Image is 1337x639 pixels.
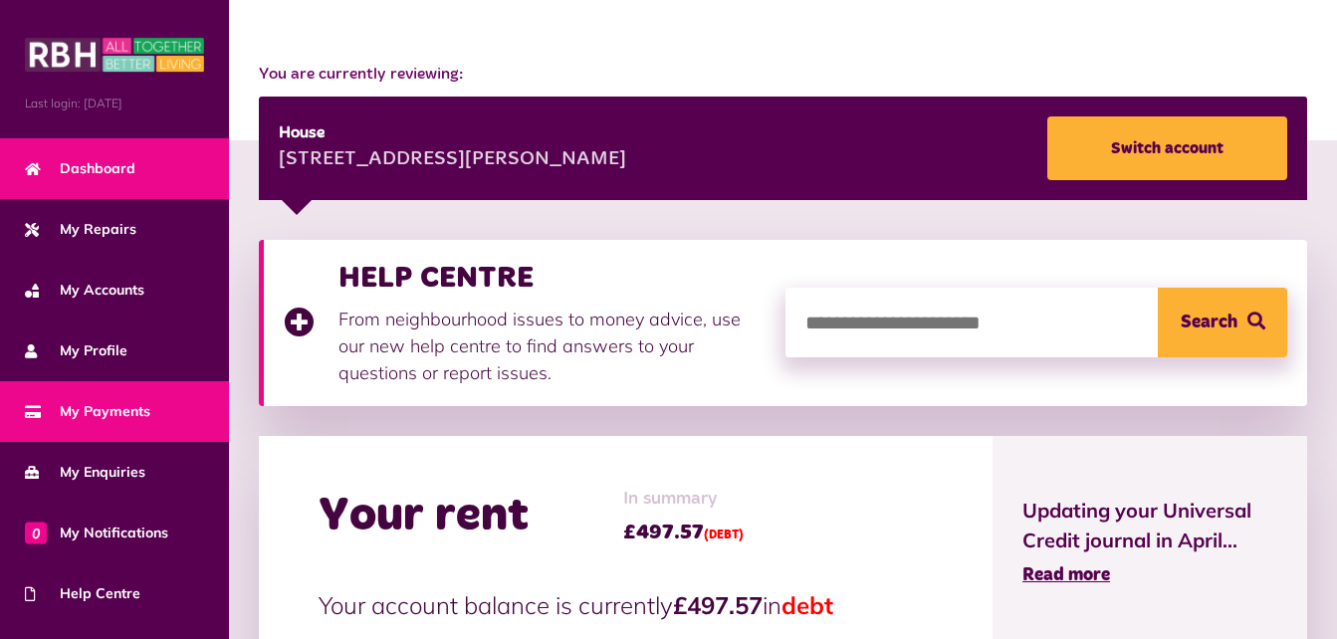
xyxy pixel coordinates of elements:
p: From neighbourhood issues to money advice, use our new help centre to find answers to your questi... [338,306,766,386]
strong: £497.57 [673,590,763,620]
h3: HELP CENTRE [338,260,766,296]
div: House [279,121,626,145]
span: 0 [25,522,47,543]
span: £497.57 [623,518,744,547]
p: Your account balance is currently in [319,587,933,623]
span: My Enquiries [25,462,145,483]
span: (DEBT) [704,530,744,541]
h2: Your rent [319,488,529,545]
span: My Notifications [25,523,168,543]
span: Updating your Universal Credit journal in April... [1022,496,1277,555]
a: Updating your Universal Credit journal in April... Read more [1022,496,1277,589]
span: Dashboard [25,158,135,179]
div: [STREET_ADDRESS][PERSON_NAME] [279,145,626,175]
span: In summary [623,486,744,513]
a: Switch account [1047,116,1287,180]
span: My Payments [25,401,150,422]
span: Search [1181,288,1237,357]
span: Help Centre [25,583,140,604]
span: Last login: [DATE] [25,95,204,112]
span: My Accounts [25,280,144,301]
img: MyRBH [25,35,204,75]
button: Search [1158,288,1287,357]
span: You are currently reviewing: [259,63,1307,87]
span: My Profile [25,340,127,361]
span: Read more [1022,566,1110,584]
span: My Repairs [25,219,136,240]
span: debt [781,590,833,620]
